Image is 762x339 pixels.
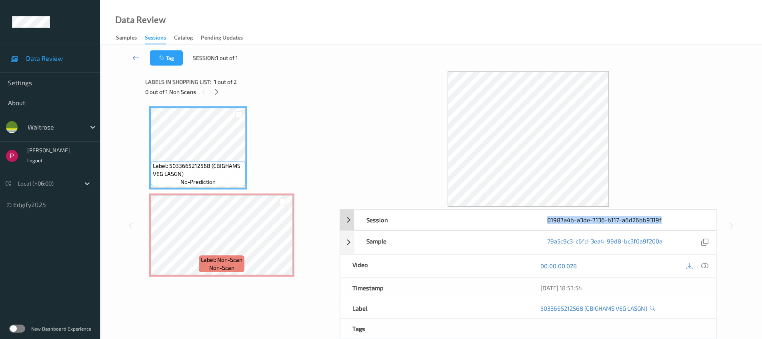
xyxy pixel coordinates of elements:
span: non-scan [209,264,234,272]
a: Catalog [174,32,201,44]
span: 1 out of 2 [214,78,237,86]
a: 00:00:00.028 [540,262,577,270]
div: Sample [354,231,535,254]
span: Labels in shopping list: [145,78,211,86]
div: Catalog [174,34,193,44]
a: Pending Updates [201,32,251,44]
div: Tags [340,319,528,339]
div: Pending Updates [201,34,243,44]
div: Sessions [145,34,166,44]
button: Tag [150,50,183,66]
span: 1 out of 1 [216,54,238,62]
div: Timestamp [340,278,528,298]
span: no-prediction [180,178,216,186]
span: Session: [193,54,216,62]
a: Samples [116,32,145,44]
span: Label: Non-Scan [201,256,242,264]
div: 0 out of 1 Non Scans [145,87,334,97]
div: Data Review [115,16,166,24]
div: Session01987a4b-a3de-7136-b117-a6d26bb9319f [340,209,717,230]
a: 5033665212568 (CBIGHAMS VEG LASGN) [540,304,647,312]
span: Label: 5033665212568 (CBIGHAMS VEG LASGN) [153,162,244,178]
div: Video [340,255,528,277]
a: Sessions [145,32,174,44]
div: Label [340,298,528,318]
div: 01987a4b-a3de-7136-b117-a6d26bb9319f [535,210,716,230]
div: [DATE] 18:53:54 [540,284,704,292]
div: Sample79a5c9c3-c6fd-3ea4-99d8-bc3f0a9f200a [340,231,717,254]
div: Session [354,210,535,230]
a: 79a5c9c3-c6fd-3ea4-99d8-bc3f0a9f200a [547,237,662,248]
div: Samples [116,34,137,44]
